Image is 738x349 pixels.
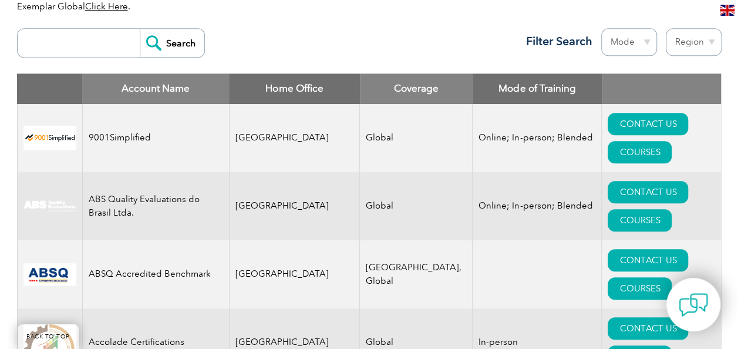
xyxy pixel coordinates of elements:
a: COURSES [608,209,672,231]
td: ABS Quality Evaluations do Brasil Ltda. [82,172,229,240]
th: Coverage: activate to sort column ascending [360,73,473,104]
th: Home Office: activate to sort column ascending [229,73,360,104]
a: Click Here [85,1,128,12]
td: 9001Simplified [82,104,229,172]
td: [GEOGRAPHIC_DATA] [229,240,360,308]
th: : activate to sort column ascending [602,73,721,104]
td: Global [360,104,473,172]
td: ABSQ Accredited Benchmark [82,240,229,308]
td: [GEOGRAPHIC_DATA] [229,104,360,172]
img: cc24547b-a6e0-e911-a812-000d3a795b83-logo.png [23,263,76,286]
img: 37c9c059-616f-eb11-a812-002248153038-logo.png [23,126,76,150]
a: CONTACT US [608,317,688,340]
td: [GEOGRAPHIC_DATA] [229,172,360,240]
th: Account Name: activate to sort column descending [82,73,229,104]
td: Online; In-person; Blended [473,172,602,240]
a: CONTACT US [608,113,688,135]
th: Mode of Training: activate to sort column ascending [473,73,602,104]
td: Global [360,172,473,240]
td: Online; In-person; Blended [473,104,602,172]
img: c92924ac-d9bc-ea11-a814-000d3a79823d-logo.jpg [23,200,76,213]
a: COURSES [608,277,672,300]
a: BACK TO TOP [18,324,79,349]
a: CONTACT US [608,249,688,271]
a: COURSES [608,141,672,163]
td: [GEOGRAPHIC_DATA], Global [360,240,473,308]
a: CONTACT US [608,181,688,203]
input: Search [140,29,204,57]
img: contact-chat.png [679,290,708,320]
h3: Filter Search [519,34,592,49]
img: en [720,5,734,16]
